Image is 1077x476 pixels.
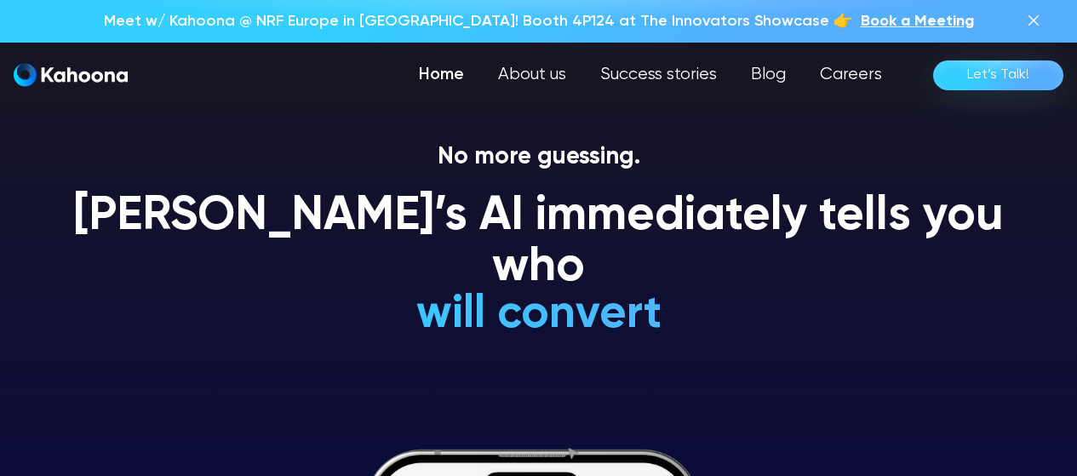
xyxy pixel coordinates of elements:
[14,63,128,88] a: home
[104,10,852,32] p: Meet w/ Kahoona @ NRF Europe in [GEOGRAPHIC_DATA]! Booth 4P124 at The Innovators Showcase 👉
[967,61,1029,89] div: Let’s Talk!
[402,58,481,92] a: Home
[933,60,1063,90] a: Let’s Talk!
[734,58,803,92] a: Blog
[288,290,789,340] h1: will convert
[481,58,583,92] a: About us
[54,143,1023,172] p: No more guessing.
[803,58,899,92] a: Careers
[861,10,974,32] a: Book a Meeting
[583,58,734,92] a: Success stories
[14,63,128,87] img: Kahoona logo white
[54,192,1023,293] h1: [PERSON_NAME]’s AI immediately tells you who
[861,14,974,29] span: Book a Meeting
